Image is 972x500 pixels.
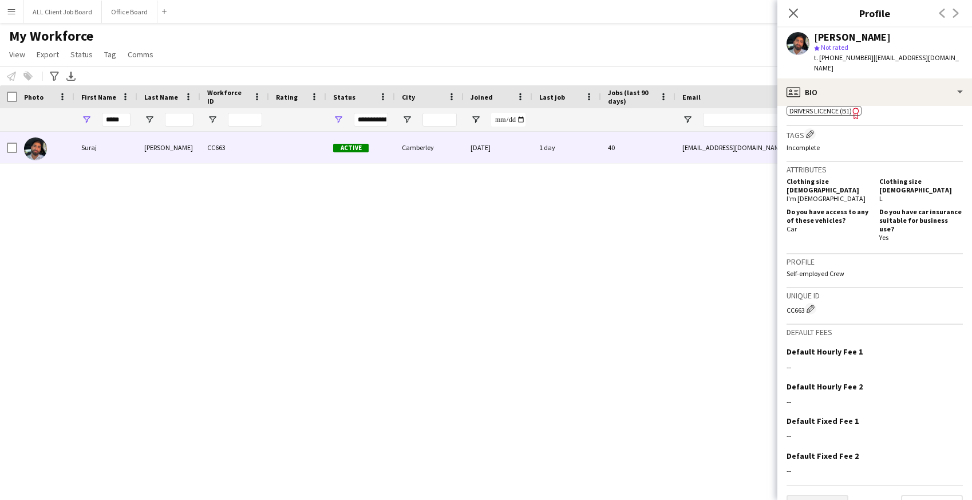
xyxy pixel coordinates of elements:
app-action-btn: Export XLSX [64,69,78,83]
button: Open Filter Menu [81,115,92,125]
span: Active [333,144,369,152]
div: [PERSON_NAME] [137,132,200,163]
span: Photo [24,93,44,101]
span: t. [PHONE_NUMBER] [814,53,874,62]
p: Self-employed Crew [787,269,963,278]
h5: Do you have access to any of these vehicles? [787,207,870,225]
span: Jobs (last 90 days) [608,88,655,105]
div: [EMAIL_ADDRESS][DOMAIN_NAME] [675,132,904,163]
a: Export [32,47,64,62]
button: Open Filter Menu [333,115,343,125]
input: Joined Filter Input [491,113,525,127]
a: Status [66,47,97,62]
div: Suraj [74,132,137,163]
button: Open Filter Menu [207,115,218,125]
span: Drivers Licence (B1) [789,107,852,115]
input: Last Name Filter Input [165,113,193,127]
input: Workforce ID Filter Input [228,113,262,127]
app-action-btn: Advanced filters [48,69,61,83]
div: Camberley [395,132,464,163]
div: CC663 [787,303,963,314]
span: | [EMAIL_ADDRESS][DOMAIN_NAME] [814,53,959,72]
span: Last Name [144,93,178,101]
div: Bio [777,78,972,106]
input: Email Filter Input [703,113,898,127]
div: [DATE] [464,132,532,163]
span: Status [70,49,93,60]
input: First Name Filter Input [102,113,131,127]
p: Incomplete [787,143,963,152]
span: Status [333,93,355,101]
span: Workforce ID [207,88,248,105]
img: Suraj Sharma [24,137,47,160]
span: Rating [276,93,298,101]
span: L [879,194,883,203]
h3: Default Hourly Fee 1 [787,347,863,357]
input: City Filter Input [422,113,457,127]
button: Open Filter Menu [402,115,412,125]
span: Last job [539,93,565,101]
h3: Default Fixed Fee 1 [787,416,859,426]
h3: Tags [787,128,963,140]
h3: Profile [787,257,963,267]
a: View [5,47,30,62]
div: -- [787,431,963,441]
div: 1 day [532,132,601,163]
span: Not rated [821,43,848,52]
div: [PERSON_NAME] [814,32,891,42]
a: Comms [123,47,158,62]
button: ALL Client Job Board [23,1,102,23]
div: 40 [601,132,675,163]
button: Open Filter Menu [682,115,693,125]
span: City [402,93,415,101]
button: Open Filter Menu [144,115,155,125]
a: Tag [100,47,121,62]
span: First Name [81,93,116,101]
span: Comms [128,49,153,60]
span: Car [787,225,797,233]
h3: Default Hourly Fee 2 [787,381,863,392]
button: Office Board [102,1,157,23]
h5: Clothing size [DEMOGRAPHIC_DATA] [787,177,870,194]
h3: Default Fixed Fee 2 [787,451,859,461]
div: -- [787,396,963,407]
button: Open Filter Menu [471,115,481,125]
div: CC663 [200,132,269,163]
h3: Profile [777,6,972,21]
div: -- [787,362,963,372]
span: Export [37,49,59,60]
span: My Workforce [9,27,93,45]
h5: Clothing size [DEMOGRAPHIC_DATA] [879,177,963,194]
div: -- [787,466,963,476]
span: Email [682,93,701,101]
span: I'm [DEMOGRAPHIC_DATA] [787,194,866,203]
span: Tag [104,49,116,60]
span: Yes [879,233,888,242]
h5: Do you have car insurance suitable for business use? [879,207,963,233]
span: View [9,49,25,60]
span: Joined [471,93,493,101]
h3: Unique ID [787,290,963,301]
h3: Default fees [787,327,963,337]
h3: Attributes [787,164,963,175]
